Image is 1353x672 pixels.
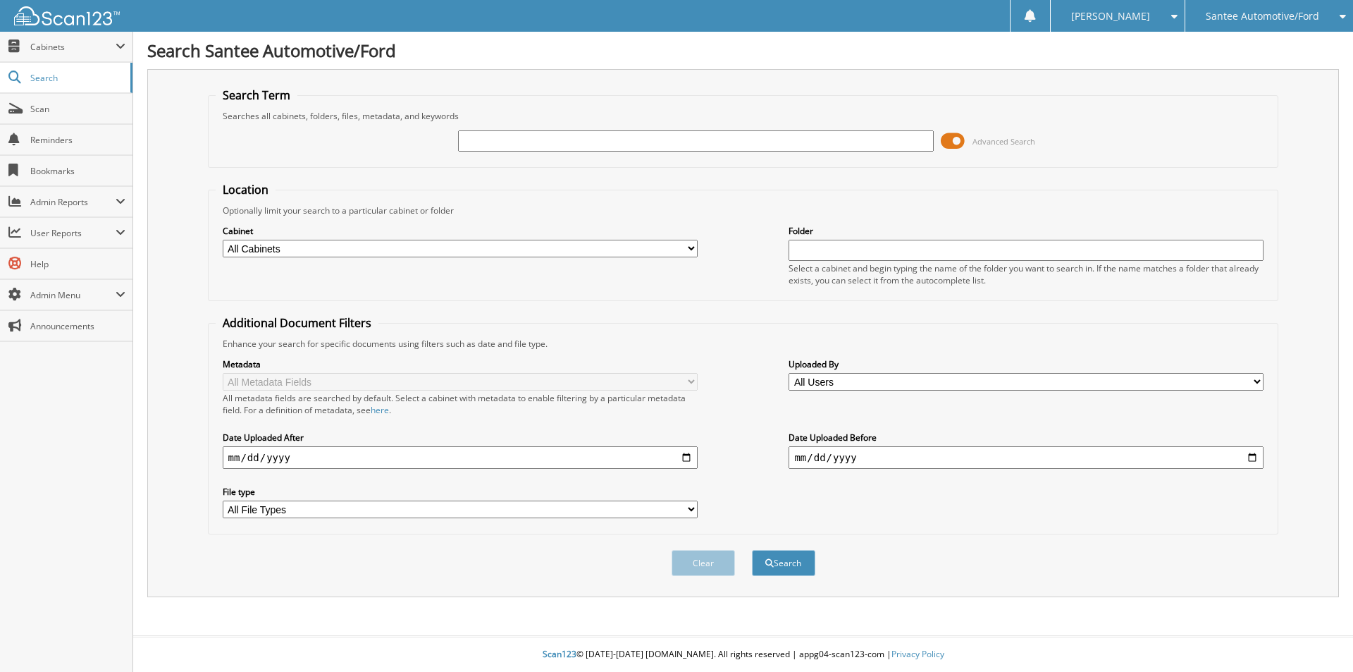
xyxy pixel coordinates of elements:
[216,87,297,103] legend: Search Term
[891,648,944,660] a: Privacy Policy
[1071,12,1150,20] span: [PERSON_NAME]
[1206,12,1319,20] span: Santee Automotive/Ford
[543,648,576,660] span: Scan123
[972,136,1035,147] span: Advanced Search
[30,72,123,84] span: Search
[30,227,116,239] span: User Reports
[30,41,116,53] span: Cabinets
[216,204,1271,216] div: Optionally limit your search to a particular cabinet or folder
[30,258,125,270] span: Help
[672,550,735,576] button: Clear
[30,320,125,332] span: Announcements
[14,6,120,25] img: scan123-logo-white.svg
[789,432,1264,444] label: Date Uploaded Before
[789,262,1264,286] div: Select a cabinet and begin typing the name of the folder you want to search in. If the name match...
[30,134,125,146] span: Reminders
[1283,604,1353,672] iframe: Chat Widget
[789,446,1264,469] input: end
[216,110,1271,122] div: Searches all cabinets, folders, files, metadata, and keywords
[30,165,125,177] span: Bookmarks
[147,39,1339,62] h1: Search Santee Automotive/Ford
[216,182,276,197] legend: Location
[223,486,698,498] label: File type
[216,338,1271,350] div: Enhance your search for specific documents using filters such as date and file type.
[371,404,389,416] a: here
[30,196,116,208] span: Admin Reports
[223,225,698,237] label: Cabinet
[752,550,815,576] button: Search
[216,315,378,331] legend: Additional Document Filters
[30,289,116,301] span: Admin Menu
[789,358,1264,370] label: Uploaded By
[223,432,698,444] label: Date Uploaded After
[223,358,698,370] label: Metadata
[30,103,125,115] span: Scan
[789,225,1264,237] label: Folder
[133,637,1353,672] div: © [DATE]-[DATE] [DOMAIN_NAME]. All rights reserved | appg04-scan123-com |
[223,446,698,469] input: start
[223,392,698,416] div: All metadata fields are searched by default. Select a cabinet with metadata to enable filtering b...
